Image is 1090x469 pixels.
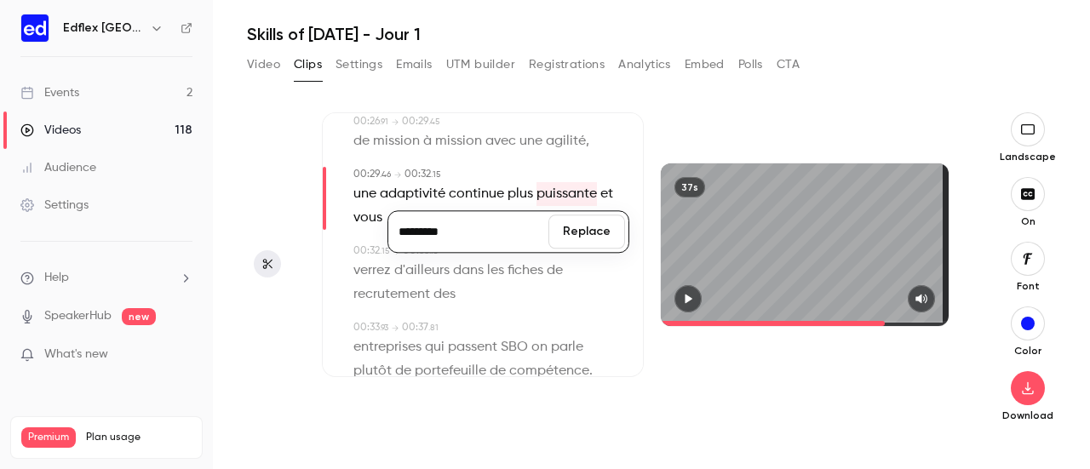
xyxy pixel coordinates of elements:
span: 00:29 [353,169,380,180]
p: Font [1001,279,1055,293]
span: → [392,322,399,335]
div: Events [20,84,79,101]
span: → [392,116,399,129]
span: . 15 [431,170,440,179]
span: une [353,182,376,206]
span: de [353,129,370,153]
span: Premium [21,427,76,448]
button: CTA [777,51,800,78]
span: new [122,308,156,325]
span: . [589,359,593,383]
span: 00:32 [404,169,431,180]
li: help-dropdown-opener [20,269,192,287]
span: plus [508,182,533,206]
p: Color [1001,344,1055,357]
span: de [395,359,411,383]
span: on [531,335,548,359]
span: avec [485,129,516,153]
button: Analytics [618,51,671,78]
span: agilité [546,129,586,153]
span: verrez [353,259,391,283]
span: dans [453,259,484,283]
h6: Edflex [GEOGRAPHIC_DATA] [63,20,143,37]
div: Videos [20,122,81,139]
span: compétence [509,359,589,383]
span: une [519,129,542,153]
span: adaptivité [380,182,445,206]
span: . 93 [380,323,388,332]
div: Audience [20,159,96,176]
span: d'ailleurs [394,259,450,283]
span: des [433,283,456,306]
a: SpeakerHub [44,307,112,325]
span: 00:33 [353,323,380,333]
p: On [1001,214,1055,228]
span: 00:32 [353,246,380,256]
span: entreprises [353,335,422,359]
span: , [586,129,589,153]
span: 00:26 [353,117,380,127]
span: . 91 [380,117,388,126]
button: Video [247,51,280,78]
iframe: Noticeable Trigger [172,347,192,363]
span: et [600,182,613,206]
span: recrutement [353,283,430,306]
span: . 46 [380,170,391,179]
button: Emails [396,51,432,78]
button: Registrations [529,51,605,78]
span: . 81 [428,323,439,332]
button: Settings [336,51,382,78]
span: les [487,259,504,283]
span: qui [425,335,445,359]
div: Settings [20,197,89,214]
span: passent [448,335,497,359]
span: parle [551,335,583,359]
span: 00:37 [402,323,428,333]
img: Edflex France [21,14,49,42]
span: portefeuille [415,359,486,383]
p: Landscape [1000,150,1056,163]
span: puissante [536,182,597,206]
span: mission [373,129,420,153]
span: 00:29 [402,117,428,127]
button: Replace [548,214,625,249]
button: Clips [294,51,322,78]
span: plutôt [353,359,392,383]
span: → [394,169,401,181]
span: What's new [44,346,108,363]
span: . 45 [428,117,439,126]
div: 37s [674,177,705,197]
button: Polls [738,51,763,78]
p: Download [1001,409,1055,422]
span: vous [353,206,382,230]
span: à [423,129,432,153]
h1: Skills of [DATE] - Jour 1 [247,24,1056,44]
button: Embed [685,51,725,78]
span: . 15 [380,247,389,255]
span: SBO [501,335,528,359]
span: de [547,259,563,283]
span: de [490,359,506,383]
span: mission [435,129,482,153]
span: continue [449,182,504,206]
span: Help [44,269,69,287]
button: UTM builder [446,51,515,78]
span: fiches [508,259,543,283]
span: Plan usage [86,431,192,444]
